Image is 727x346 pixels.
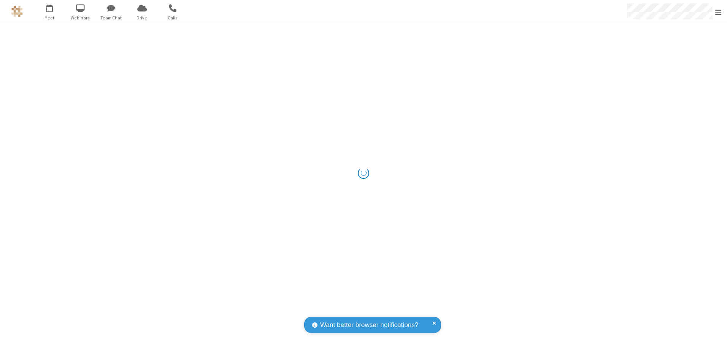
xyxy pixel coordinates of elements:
[320,320,418,330] span: Want better browser notifications?
[11,6,23,17] img: QA Selenium DO NOT DELETE OR CHANGE
[159,14,187,21] span: Calls
[35,14,64,21] span: Meet
[128,14,156,21] span: Drive
[97,14,125,21] span: Team Chat
[66,14,95,21] span: Webinars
